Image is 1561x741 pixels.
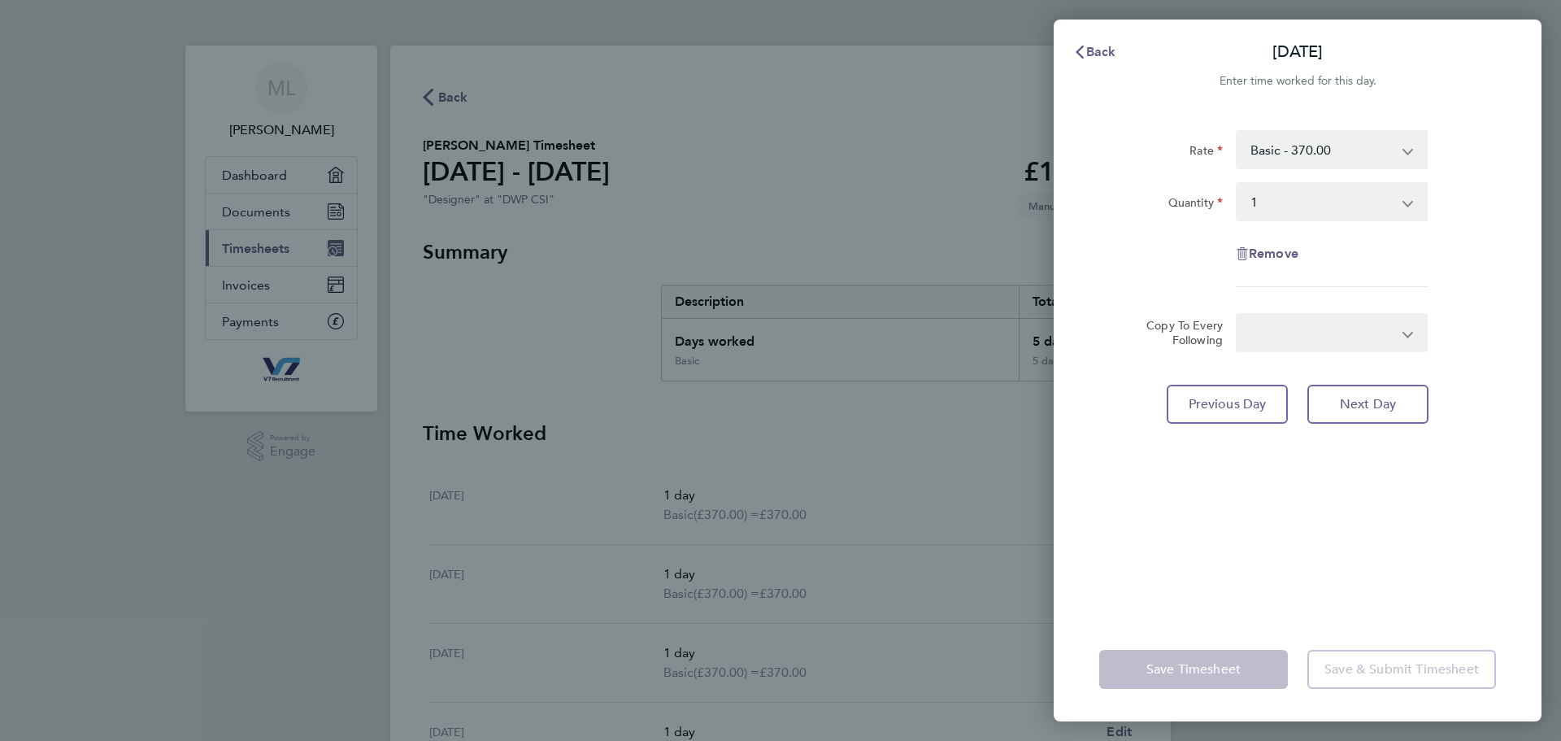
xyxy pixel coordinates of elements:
[1054,72,1541,91] div: Enter time worked for this day.
[1086,44,1116,59] span: Back
[1307,385,1428,424] button: Next Day
[1236,247,1298,260] button: Remove
[1167,385,1288,424] button: Previous Day
[1249,246,1298,261] span: Remove
[1133,318,1223,347] label: Copy To Every Following
[1272,41,1323,63] p: [DATE]
[1189,143,1223,163] label: Rate
[1057,36,1133,68] button: Back
[1189,396,1267,412] span: Previous Day
[1168,195,1223,215] label: Quantity
[1340,396,1396,412] span: Next Day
